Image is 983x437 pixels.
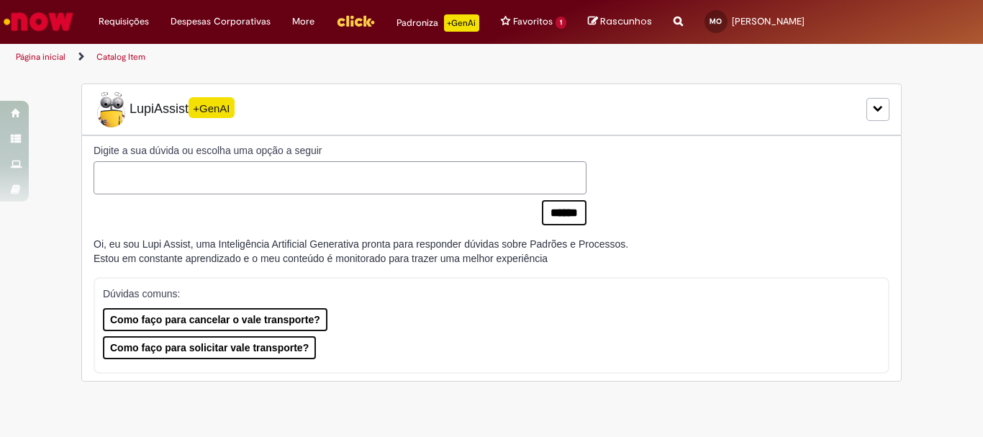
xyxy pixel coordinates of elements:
div: LupiLupiAssist+GenAI [81,84,902,135]
span: Favoritos [513,14,553,29]
span: LupiAssist [94,91,235,127]
img: click_logo_yellow_360x200.png [336,10,375,32]
img: Lupi [94,91,130,127]
label: Digite a sua dúvida ou escolha uma opção a seguir [94,143,586,158]
img: ServiceNow [1,7,76,36]
ul: Trilhas de página [11,44,645,71]
button: Como faço para solicitar vale transporte? [103,336,316,359]
p: Dúvidas comuns: [103,287,869,301]
span: More [292,14,314,29]
span: Rascunhos [600,14,652,28]
a: Página inicial [16,51,65,63]
p: +GenAi [444,14,479,32]
span: 1 [556,17,566,29]
a: Catalog Item [96,51,145,63]
span: Requisições [99,14,149,29]
div: Padroniza [397,14,479,32]
span: MO [710,17,722,26]
span: [PERSON_NAME] [732,15,805,27]
button: Como faço para cancelar o vale transporte? [103,308,327,331]
a: Rascunhos [588,15,652,29]
span: Despesas Corporativas [171,14,271,29]
span: +GenAI [189,97,235,118]
div: Oi, eu sou Lupi Assist, uma Inteligência Artificial Generativa pronta para responder dúvidas sobr... [94,237,628,266]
